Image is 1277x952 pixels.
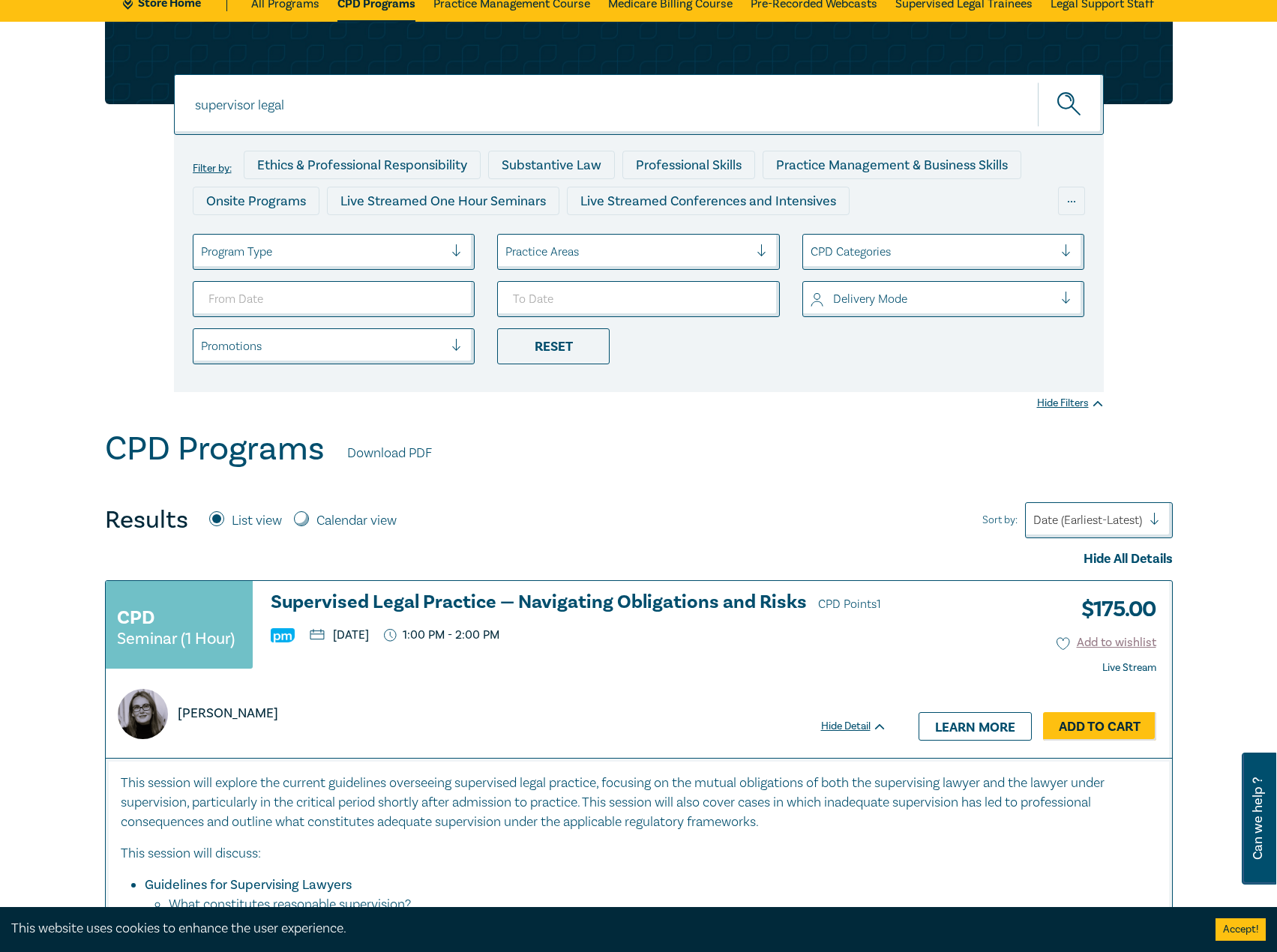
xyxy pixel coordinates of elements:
button: Add to wishlist [1057,634,1156,651]
label: Filter by: [193,163,232,175]
div: Professional Skills [622,151,755,179]
h3: $ 175.00 [1070,592,1156,627]
button: Accept cookies [1216,918,1266,941]
div: Live Streamed Conferences and Intensives [567,187,850,215]
p: [DATE] [310,629,369,641]
label: List view [232,511,282,531]
input: select [201,338,204,355]
p: [PERSON_NAME] [178,704,278,723]
div: 10 CPD Point Packages [618,223,782,251]
div: This website uses cookies to enhance the user experience. [11,919,1193,939]
div: Reset [497,328,610,364]
div: Substantive Law [488,151,615,179]
li: What constitutes reasonable supervision? [169,895,1127,915]
img: https://s3.ap-southeast-2.amazonaws.com/leo-cussen-store-production-content/Contacts/Glenda%20Car... [118,689,168,739]
input: To Date [497,281,780,317]
small: Seminar (1 Hour) [117,631,235,646]
a: Learn more [919,712,1032,741]
input: Search for a program title, program description or presenter name [174,74,1104,135]
div: Live Streamed Practical Workshops [193,223,430,251]
div: Pre-Recorded Webcasts [438,223,610,251]
span: Sort by: [982,512,1018,528]
input: Sort by [1033,512,1036,528]
h3: Supervised Legal Practice — Navigating Obligations and Risks [271,592,887,615]
input: From Date [193,281,475,317]
h3: CPD [117,604,154,631]
div: Live Streamed One Hour Seminars [327,187,559,215]
p: 1:00 PM - 2:00 PM [384,628,500,642]
div: Ethics & Professional Responsibility [244,151,481,179]
span: CPD Points 1 [818,597,881,612]
div: Onsite Programs [193,187,319,215]
label: Calendar view [316,511,397,531]
div: Hide All Details [105,549,1173,569]
h4: Results [105,505,188,535]
a: Download PDF [347,444,432,463]
strong: Guidelines for Supervising Lawyers [145,876,352,894]
a: Supervised Legal Practice — Navigating Obligations and Risks CPD Points1 [271,592,887,615]
p: This session will explore the current guidelines overseeing supervised legal practice, focusing o... [121,774,1157,832]
strong: Live Stream [1102,661,1156,675]
input: select [201,244,204,260]
div: Practice Management & Business Skills [763,151,1021,179]
input: select [811,244,814,260]
a: Add to Cart [1043,712,1156,741]
span: Can we help ? [1251,762,1265,876]
div: Hide Filters [1037,396,1104,411]
div: Hide Detail [821,719,904,734]
h1: CPD Programs [105,430,325,469]
p: This session will discuss: [121,844,1157,864]
img: Practice Management & Business Skills [271,628,295,642]
div: National Programs [790,223,928,251]
div: ... [1058,187,1085,215]
input: select [811,291,814,307]
input: select [505,244,508,260]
